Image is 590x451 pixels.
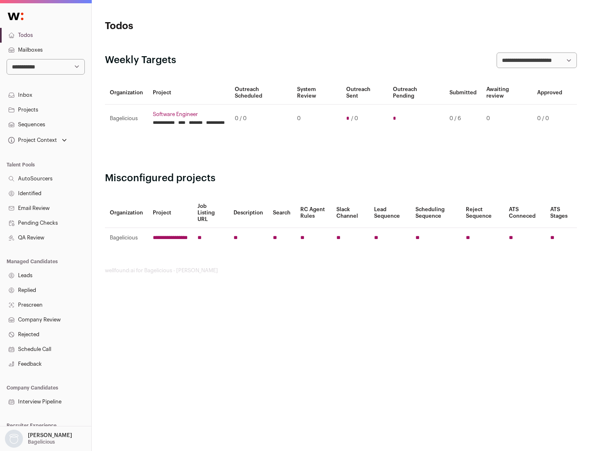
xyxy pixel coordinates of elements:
th: Awaiting review [481,81,532,105]
td: 0 / 6 [445,105,481,133]
img: nopic.png [5,430,23,448]
td: 0 / 0 [532,105,567,133]
td: 0 [481,105,532,133]
th: Outreach Pending [388,81,444,105]
td: Bagelicious [105,228,148,248]
h1: Todos [105,20,262,33]
th: ATS Conneced [504,198,545,228]
th: System Review [292,81,341,105]
th: Slack Channel [331,198,369,228]
th: Project [148,81,230,105]
span: / 0 [351,115,358,122]
h2: Weekly Targets [105,54,176,67]
td: Bagelicious [105,105,148,133]
div: Project Context [7,137,57,143]
footer: wellfound:ai for Bagelicious - [PERSON_NAME] [105,267,577,274]
th: Job Listing URL [193,198,229,228]
th: Description [229,198,268,228]
p: [PERSON_NAME] [28,432,72,439]
th: Approved [532,81,567,105]
img: Wellfound [3,8,28,25]
td: 0 [292,105,341,133]
button: Open dropdown [7,134,68,146]
th: Organization [105,81,148,105]
button: Open dropdown [3,430,74,448]
th: Project [148,198,193,228]
a: Software Engineer [153,111,225,118]
p: Bagelicious [28,439,55,445]
th: ATS Stages [545,198,577,228]
th: Organization [105,198,148,228]
h2: Misconfigured projects [105,172,577,185]
th: Outreach Sent [341,81,388,105]
th: Scheduling Sequence [411,198,461,228]
th: Lead Sequence [369,198,411,228]
th: Reject Sequence [461,198,504,228]
th: Search [268,198,295,228]
th: Submitted [445,81,481,105]
td: 0 / 0 [230,105,292,133]
th: RC Agent Rules [295,198,331,228]
th: Outreach Scheduled [230,81,292,105]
